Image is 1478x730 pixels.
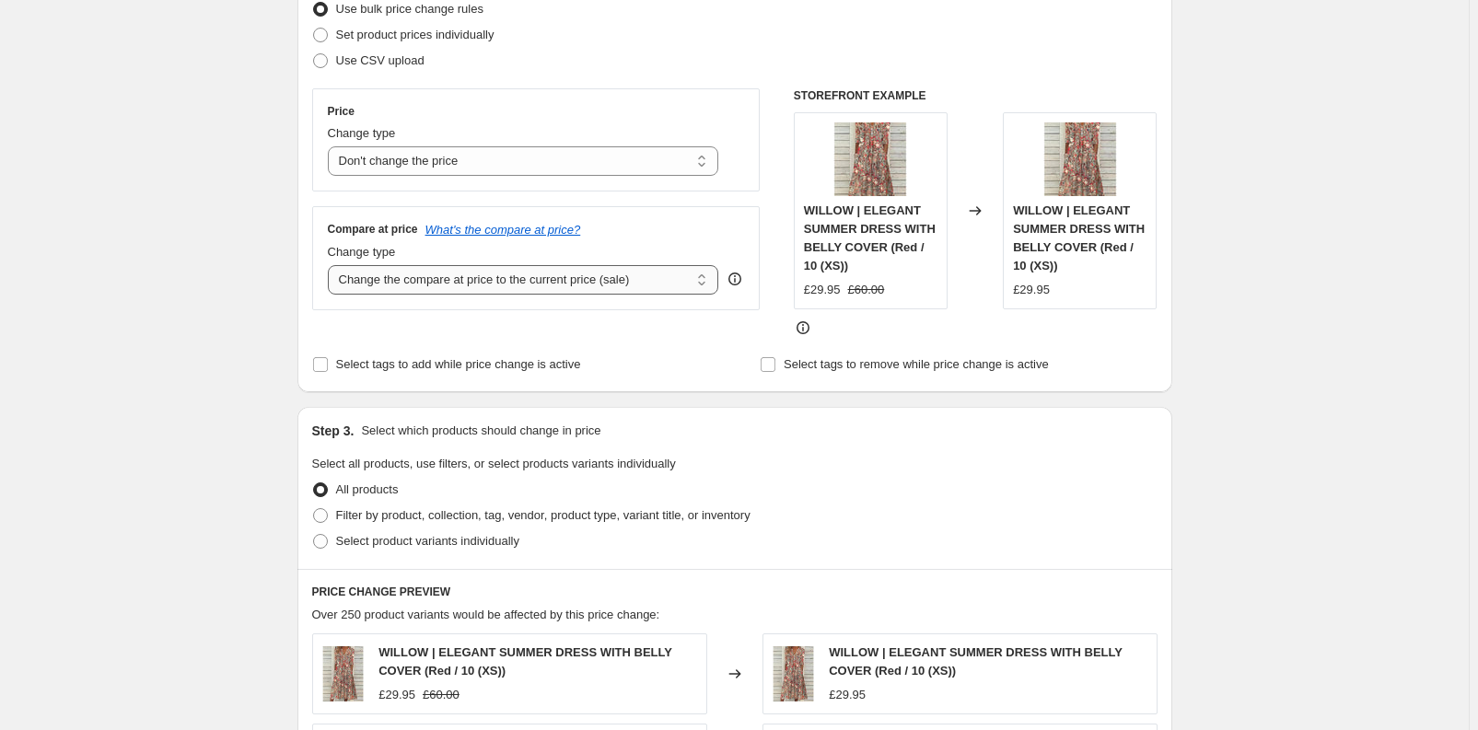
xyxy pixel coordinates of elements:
span: WILLOW | ELEGANT SUMMER DRESS WITH BELLY COVER (Red / 10 (XS)) [829,645,1123,678]
span: Use bulk price change rules [336,2,483,16]
p: Select which products should change in price [361,422,600,440]
strike: £60.00 [423,686,460,704]
h3: Compare at price [328,222,418,237]
div: £29.95 [378,686,415,704]
img: O1CN01SlQMeq1iziuUos39S__2217636854484-0-cib_80x.jpg [1043,122,1117,196]
div: £29.95 [804,281,841,299]
div: £29.95 [829,686,866,704]
h3: Price [328,104,355,119]
img: O1CN01SlQMeq1iziuUos39S__2217636854484-0-cib_80x.jpg [773,646,815,701]
div: £29.95 [1013,281,1050,299]
span: WILLOW | ELEGANT SUMMER DRESS WITH BELLY COVER (Red / 10 (XS)) [804,203,936,272]
span: WILLOW | ELEGANT SUMMER DRESS WITH BELLY COVER (Red / 10 (XS)) [378,645,672,678]
img: O1CN01SlQMeq1iziuUos39S__2217636854484-0-cib_80x.jpg [322,646,365,701]
h6: PRICE CHANGE PREVIEW [312,585,1158,599]
span: Select all products, use filters, or select products variants individually [312,457,676,470]
div: help [726,270,744,288]
button: What's the compare at price? [425,223,581,237]
span: Change type [328,126,396,140]
span: Select tags to remove while price change is active [784,357,1049,371]
span: Select tags to add while price change is active [336,357,581,371]
span: Set product prices individually [336,28,495,41]
span: Change type [328,245,396,259]
span: WILLOW | ELEGANT SUMMER DRESS WITH BELLY COVER (Red / 10 (XS)) [1013,203,1145,272]
strike: £60.00 [848,281,885,299]
span: All products [336,482,399,496]
h6: STOREFRONT EXAMPLE [794,88,1158,103]
img: O1CN01SlQMeq1iziuUos39S__2217636854484-0-cib_80x.jpg [833,122,907,196]
span: Select product variants individually [336,534,519,548]
h2: Step 3. [312,422,355,440]
span: Use CSV upload [336,53,425,67]
span: Filter by product, collection, tag, vendor, product type, variant title, or inventory [336,508,751,522]
span: Over 250 product variants would be affected by this price change: [312,608,660,621]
